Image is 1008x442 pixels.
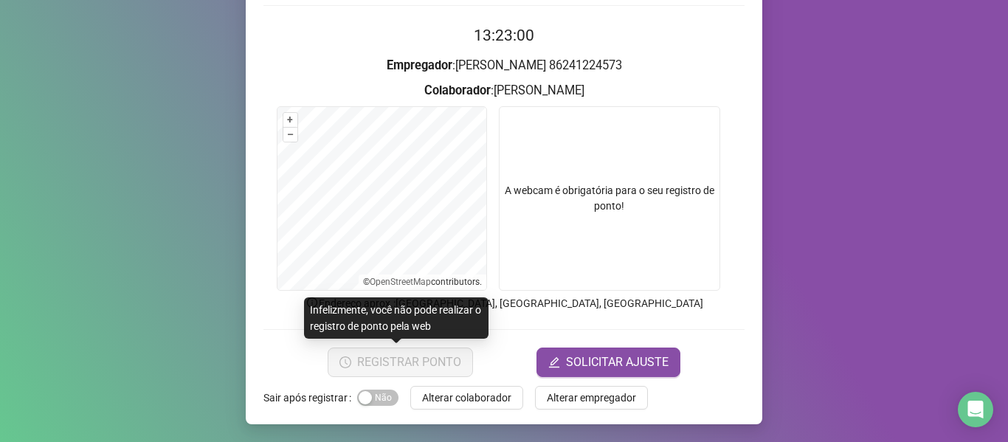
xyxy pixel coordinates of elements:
[263,386,357,410] label: Sair após registrar
[263,56,745,75] h3: : [PERSON_NAME] 86241224573
[263,81,745,100] h3: : [PERSON_NAME]
[474,27,534,44] time: 13:23:00
[547,390,636,406] span: Alterar empregador
[424,83,491,97] strong: Colaborador
[363,277,482,287] li: © contributors.
[536,348,680,377] button: editSOLICITAR AJUSTE
[499,106,720,291] div: A webcam é obrigatória para o seu registro de ponto!
[566,353,669,371] span: SOLICITAR AJUSTE
[304,297,489,339] div: Infelizmente, você não pode realizar o registro de ponto pela web
[263,295,745,311] p: Endereço aprox. : [GEOGRAPHIC_DATA], [GEOGRAPHIC_DATA], [GEOGRAPHIC_DATA]
[535,386,648,410] button: Alterar empregador
[328,348,473,377] button: REGISTRAR PONTO
[387,58,452,72] strong: Empregador
[283,113,297,127] button: +
[305,296,319,309] span: info-circle
[548,356,560,368] span: edit
[958,392,993,427] div: Open Intercom Messenger
[283,128,297,142] button: –
[370,277,431,287] a: OpenStreetMap
[422,390,511,406] span: Alterar colaborador
[410,386,523,410] button: Alterar colaborador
